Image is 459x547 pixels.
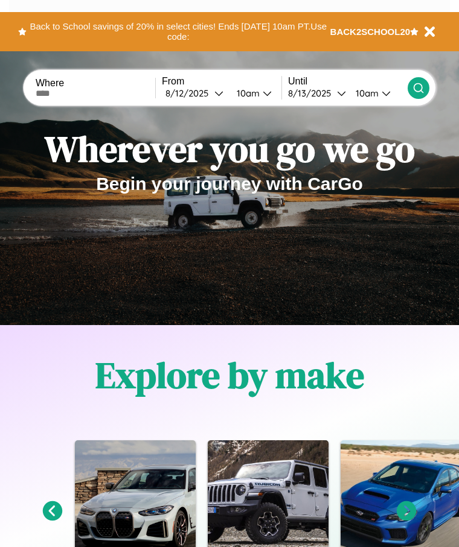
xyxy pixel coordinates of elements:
h1: Explore by make [95,350,364,400]
label: Where [36,78,155,89]
button: 8/12/2025 [162,87,227,100]
div: 10am [231,87,263,99]
b: BACK2SCHOOL20 [330,27,411,37]
button: Back to School savings of 20% in select cities! Ends [DATE] 10am PT.Use code: [27,18,330,45]
button: 10am [346,87,408,100]
label: From [162,76,281,87]
button: 10am [227,87,281,100]
div: 10am [350,87,382,99]
div: 8 / 13 / 2025 [288,87,337,99]
div: 8 / 12 / 2025 [165,87,214,99]
label: Until [288,76,408,87]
